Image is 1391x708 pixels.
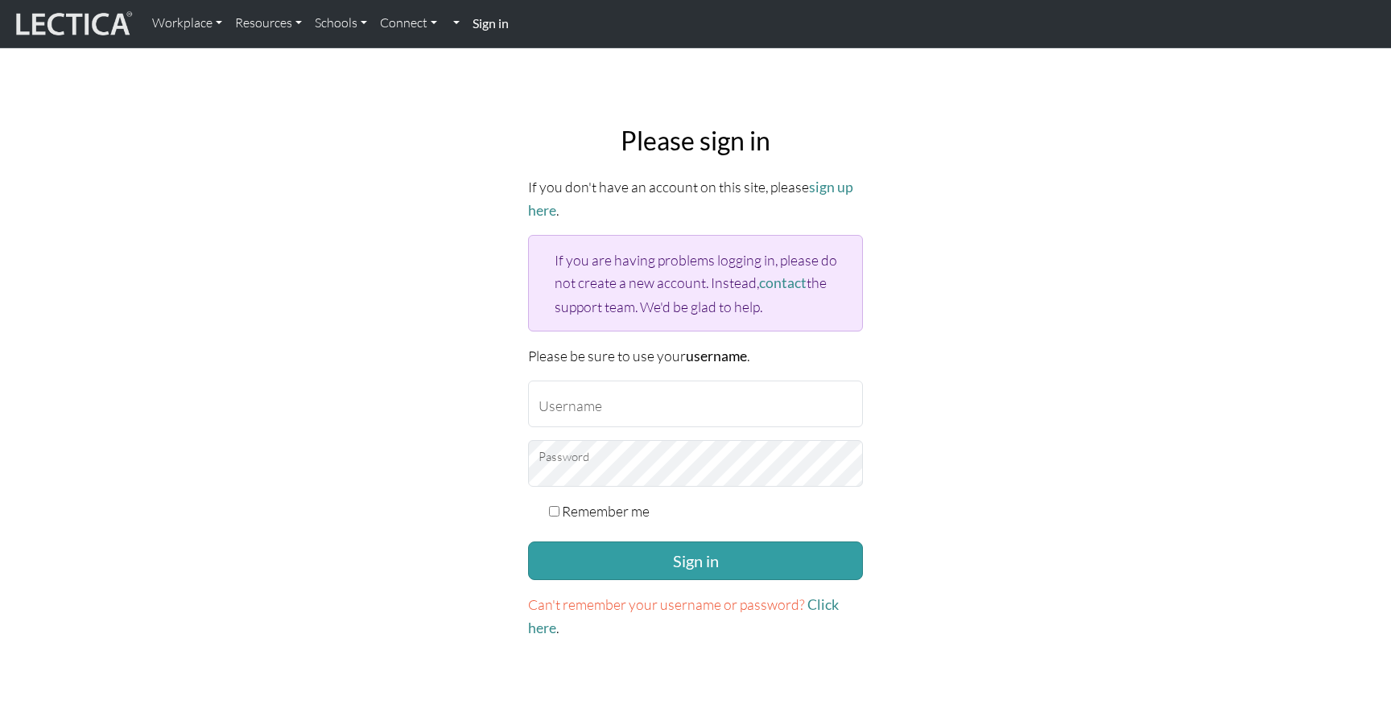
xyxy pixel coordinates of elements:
a: Schools [308,6,374,40]
strong: username [686,348,747,364]
input: Username [528,381,863,427]
a: Sign in [466,6,515,41]
span: Can't remember your username or password? [528,595,805,613]
strong: Sign in [473,15,509,31]
img: lecticalive [12,9,133,39]
div: If you are having problems logging in, please do not create a new account. Instead, the support t... [528,235,863,331]
p: . [528,593,863,640]
h2: Please sign in [528,126,863,156]
a: Workplace [146,6,229,40]
label: Remember me [562,500,650,522]
p: Please be sure to use your . [528,344,863,368]
a: Resources [229,6,308,40]
a: contact [759,274,807,291]
button: Sign in [528,541,863,580]
p: If you don't have an account on this site, please . [528,175,863,222]
a: Connect [374,6,444,40]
